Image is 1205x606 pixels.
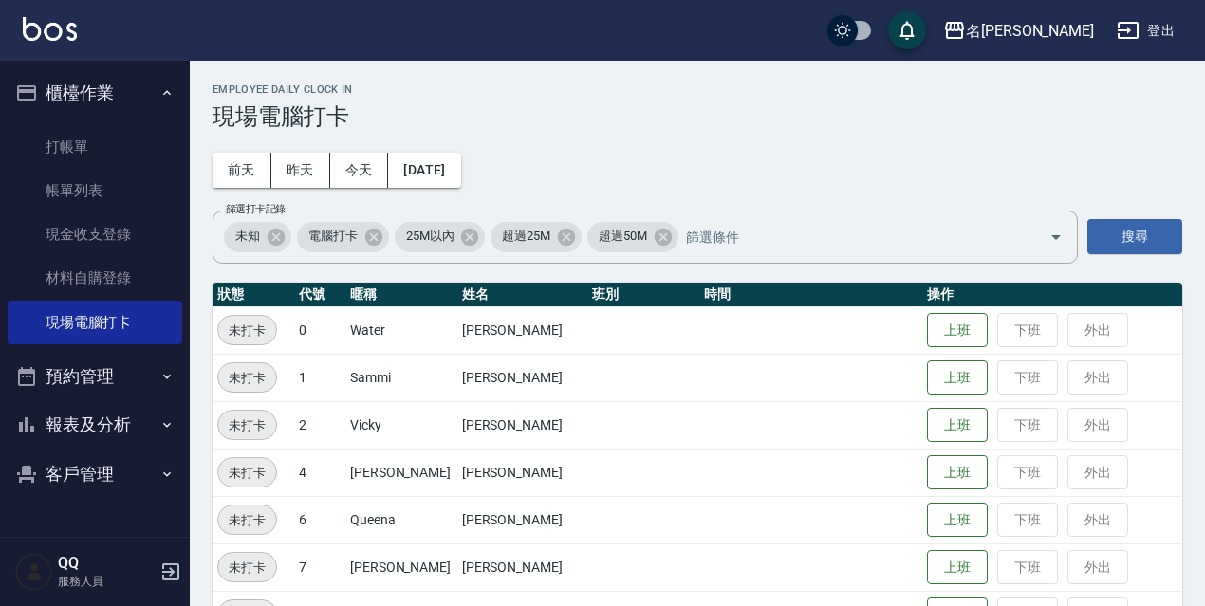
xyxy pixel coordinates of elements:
span: 未打卡 [218,558,276,578]
span: 未打卡 [218,368,276,388]
a: 材料自購登錄 [8,256,182,300]
button: 上班 [927,313,988,348]
div: 電腦打卡 [297,222,389,252]
td: 7 [294,543,345,591]
td: Water [345,306,457,354]
a: 打帳單 [8,125,182,169]
a: 現金收支登錄 [8,212,182,256]
td: Vicky [345,401,457,449]
td: [PERSON_NAME] [457,354,587,401]
h5: QQ [58,554,155,573]
th: 姓名 [457,283,587,307]
button: [DATE] [388,153,460,188]
td: [PERSON_NAME] [345,543,457,591]
button: Open [1041,222,1071,252]
td: 4 [294,449,345,496]
button: 報表及分析 [8,400,182,450]
button: 預約管理 [8,352,182,401]
td: 0 [294,306,345,354]
button: 前天 [213,153,271,188]
h2: Employee Daily Clock In [213,83,1182,96]
td: 6 [294,496,345,543]
span: 25M以內 [395,227,466,246]
td: 2 [294,401,345,449]
td: [PERSON_NAME] [457,496,587,543]
span: 未打卡 [218,510,276,530]
div: 25M以內 [395,222,486,252]
div: 超過25M [491,222,582,252]
button: save [888,11,926,49]
th: 狀態 [213,283,294,307]
th: 暱稱 [345,283,457,307]
p: 服務人員 [58,573,155,590]
span: 未打卡 [218,321,276,340]
button: 名[PERSON_NAME] [936,11,1102,50]
td: Sammi [345,354,457,401]
button: 搜尋 [1087,219,1182,254]
td: [PERSON_NAME] [345,449,457,496]
button: 昨天 [271,153,330,188]
button: 櫃檯作業 [8,68,182,118]
th: 時間 [699,283,923,307]
label: 篩選打卡記錄 [226,202,286,216]
button: 上班 [927,550,988,585]
span: 未知 [224,227,271,246]
button: 今天 [330,153,389,188]
td: Queena [345,496,457,543]
button: 上班 [927,360,988,395]
a: 現場電腦打卡 [8,301,182,344]
td: [PERSON_NAME] [457,449,587,496]
span: 未打卡 [218,415,276,435]
button: 登出 [1109,13,1182,48]
span: 超過25M [491,227,562,246]
span: 未打卡 [218,463,276,483]
th: 代號 [294,283,345,307]
th: 操作 [922,283,1182,307]
div: 名[PERSON_NAME] [966,19,1094,43]
td: [PERSON_NAME] [457,306,587,354]
td: [PERSON_NAME] [457,401,587,449]
a: 帳單列表 [8,169,182,212]
button: 客戶管理 [8,450,182,499]
div: 未知 [224,222,291,252]
span: 電腦打卡 [297,227,369,246]
td: [PERSON_NAME] [457,543,587,591]
span: 超過50M [587,227,658,246]
input: 篩選條件 [681,220,1016,253]
button: 上班 [927,503,988,538]
div: 超過50M [587,222,678,252]
img: Logo [23,17,77,41]
img: Person [15,553,53,591]
button: 上班 [927,455,988,490]
h3: 現場電腦打卡 [213,103,1182,130]
button: 上班 [927,408,988,443]
td: 1 [294,354,345,401]
th: 班別 [587,283,699,307]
